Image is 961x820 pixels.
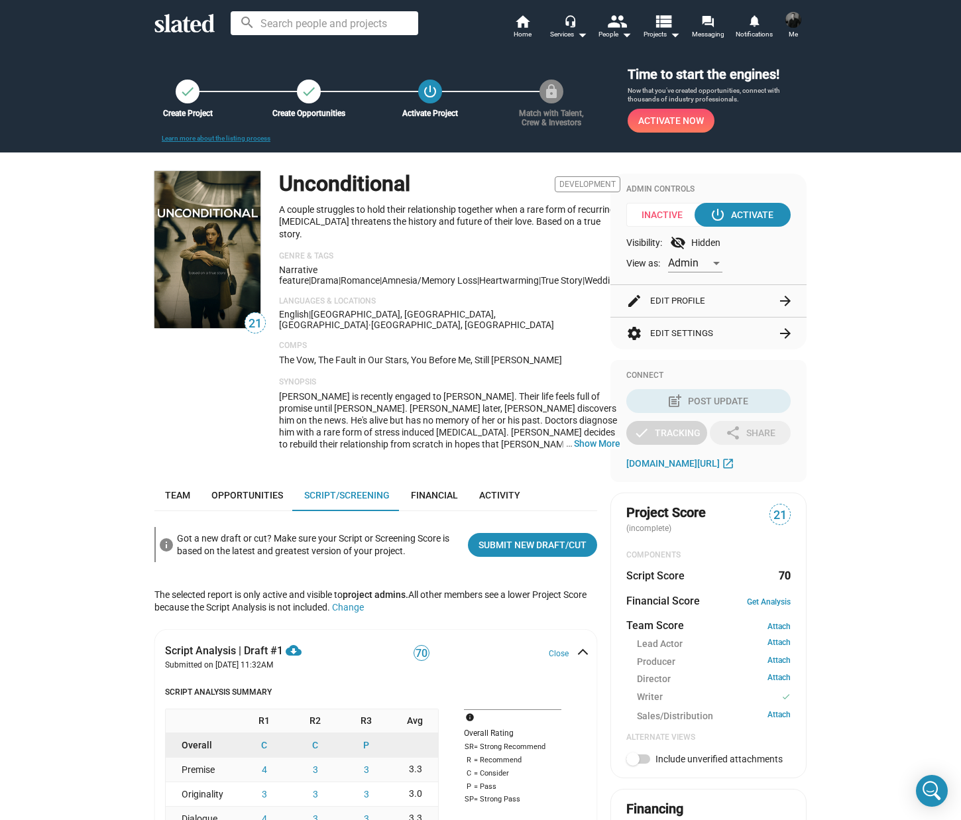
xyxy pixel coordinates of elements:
[279,309,309,320] span: English
[777,325,793,341] mat-icon: arrow_forward
[279,309,496,330] span: [GEOGRAPHIC_DATA], [GEOGRAPHIC_DATA], [GEOGRAPHIC_DATA]
[392,709,438,732] div: Avg
[710,207,726,223] mat-icon: power_settings_new
[341,733,392,757] button: P
[279,377,620,388] p: Synopsis
[583,275,585,286] span: |
[343,589,408,600] span: project admins.
[154,589,408,600] span: The selected report is only active and visible to
[392,782,438,806] div: 3.0
[162,135,270,142] a: Learn more about the listing process
[638,13,685,42] button: Projects
[653,11,673,30] mat-icon: view_list
[290,733,341,757] button: C
[574,27,590,42] mat-icon: arrow_drop_down
[916,775,948,807] div: Open Intercom Messenger
[166,782,239,806] div: Originality
[644,27,680,42] span: Projects
[464,742,561,752] div: = Strong Recommend
[464,768,561,779] div: = Consider
[722,457,734,469] mat-icon: open_in_new
[626,569,685,583] dt: Script Score
[626,618,684,632] dt: Team Score
[607,11,626,30] mat-icon: people
[464,755,474,766] span: R
[626,371,791,381] div: Connect
[626,235,791,251] div: Visibility: Hidden
[626,203,707,227] span: Inactive
[144,109,231,118] div: Create Project
[637,638,683,650] span: Lead Actor
[154,573,597,629] div: All other members see a lower Project Score because the Script Analysis is not included.
[297,80,321,103] a: Create Opportunities
[464,782,561,792] div: = Pass
[464,755,561,766] div: = Recommend
[371,320,554,330] span: [GEOGRAPHIC_DATA], [GEOGRAPHIC_DATA]
[265,109,353,118] div: Create Opportunities
[655,754,783,764] span: Include unverified attachments
[628,109,714,133] button: Activate Now
[411,490,458,500] span: Financial
[767,673,791,685] a: Attach
[290,709,341,732] div: R2
[279,204,620,241] p: A couple struggles to hold their relationship together when a rare form of recurring [MEDICAL_DAT...
[637,710,713,723] span: Sales/Distribution
[341,709,392,732] div: R3
[279,264,317,286] span: Narrative feature
[626,184,791,195] div: Admin Controls
[477,275,479,286] span: |
[180,84,196,99] mat-icon: check
[279,296,620,307] p: Languages & Locations
[767,638,791,650] a: Attach
[770,506,790,524] span: 21
[154,171,260,328] img: Unconditional
[158,537,174,553] mat-icon: info
[626,524,674,533] span: (incomplete)
[628,66,807,84] h3: Time to start the engines!
[685,13,731,42] a: Messaging
[464,742,474,752] span: SR
[667,27,683,42] mat-icon: arrow_drop_down
[574,438,620,449] button: …Show More
[422,84,438,99] mat-icon: power_settings_new
[618,27,634,42] mat-icon: arrow_drop_down
[767,622,791,631] a: Attach
[668,257,699,269] span: Admin
[165,490,190,500] span: Team
[598,27,632,42] div: People
[279,170,410,198] h1: Unconditional
[710,421,791,445] button: Share
[311,275,339,286] span: Drama
[290,758,341,782] button: 3
[464,768,474,779] span: C
[301,84,317,99] mat-icon: check
[667,393,683,409] mat-icon: post_add
[778,569,791,583] dd: 70
[637,656,675,668] span: Producer
[165,636,361,658] div: Script Analysis | Draft #1
[309,309,311,320] span: |
[592,13,638,42] button: People
[731,13,777,42] a: Notifications
[382,275,477,286] span: amnesia/memory loss
[626,318,791,349] button: Edit Settings
[560,438,574,449] span: …
[154,629,597,677] mat-expansion-panel-header: Script Analysis | Draft #1Submitted on [DATE] 11:32AM70Close
[464,795,561,805] div: = Strong Pass
[279,354,620,367] p: The Vow, The Fault in Our Stars, You Before Me, Still [PERSON_NAME]
[166,758,239,782] div: Premise
[748,14,760,27] mat-icon: notifications
[469,479,531,511] a: Activity
[290,782,341,806] button: 3
[634,421,701,445] div: Tracking
[777,9,809,44] button: Luke CheneyMe
[725,421,775,445] div: Share
[638,109,704,133] span: Activate Now
[231,11,418,35] input: Search people and projects
[626,421,707,445] button: Tracking
[165,687,587,698] h4: Script Analysis Summary
[626,389,791,413] button: Post Update
[634,425,650,441] mat-icon: check
[564,15,576,27] mat-icon: headset_mic
[380,275,382,286] span: |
